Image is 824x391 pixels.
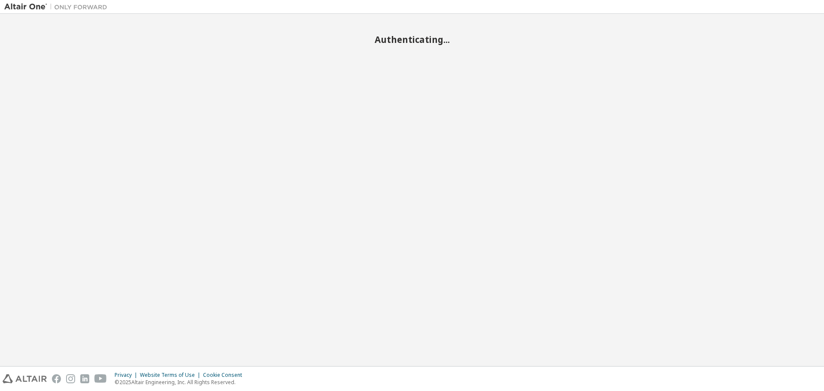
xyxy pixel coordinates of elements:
img: altair_logo.svg [3,374,47,383]
div: Cookie Consent [203,372,247,379]
img: linkedin.svg [80,374,89,383]
h2: Authenticating... [4,34,820,45]
div: Privacy [115,372,140,379]
img: youtube.svg [94,374,107,383]
p: © 2025 Altair Engineering, Inc. All Rights Reserved. [115,379,247,386]
img: facebook.svg [52,374,61,383]
div: Website Terms of Use [140,372,203,379]
img: instagram.svg [66,374,75,383]
img: Altair One [4,3,112,11]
